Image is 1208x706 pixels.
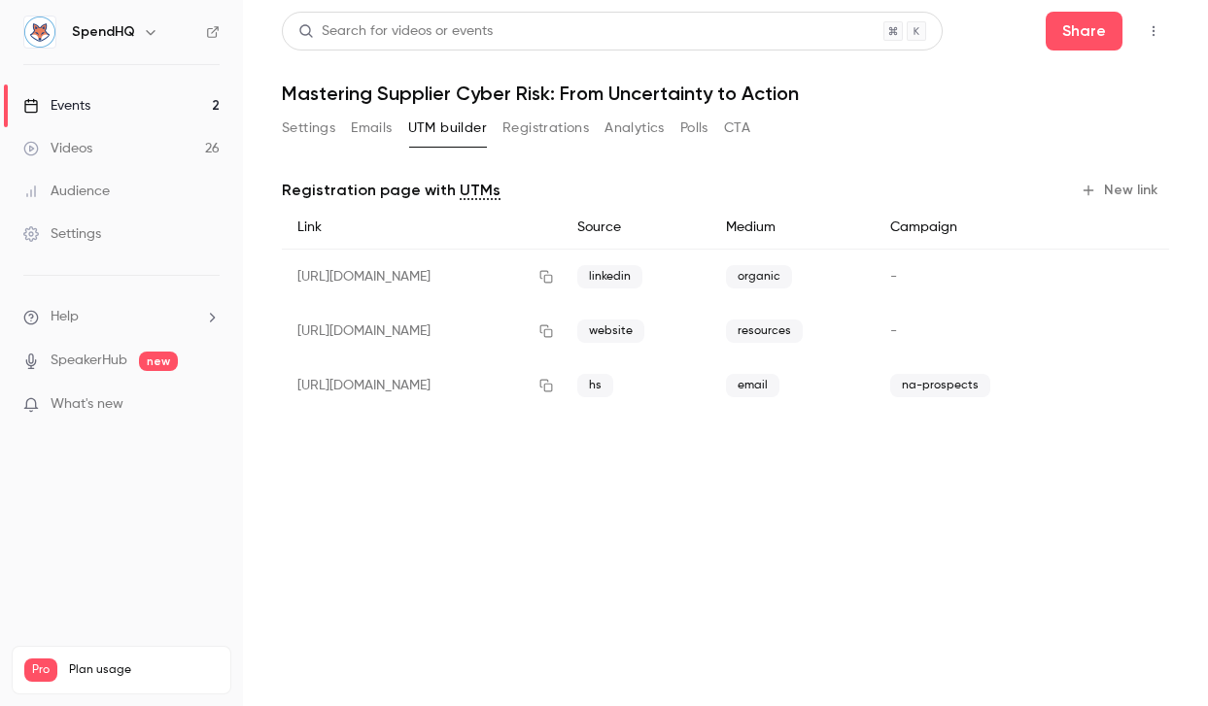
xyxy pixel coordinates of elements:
[890,374,990,397] span: na-prospects
[23,224,101,244] div: Settings
[196,396,220,414] iframe: Noticeable Trigger
[1073,175,1169,206] button: New link
[69,662,219,678] span: Plan usage
[24,658,57,682] span: Pro
[23,96,90,116] div: Events
[726,319,803,343] span: resources
[24,17,55,48] img: SpendHQ
[282,358,562,413] div: [URL][DOMAIN_NAME]
[51,307,79,327] span: Help
[408,113,487,144] button: UTM builder
[710,206,875,250] div: Medium
[562,206,711,250] div: Source
[282,304,562,358] div: [URL][DOMAIN_NAME]
[23,139,92,158] div: Videos
[724,113,750,144] button: CTA
[875,206,1074,250] div: Campaign
[72,22,135,42] h6: SpendHQ
[139,352,178,371] span: new
[890,270,897,284] span: -
[577,374,613,397] span: hs
[23,182,110,201] div: Audience
[890,324,897,338] span: -
[726,374,779,397] span: email
[577,319,644,343] span: website
[726,265,792,288] span: organic
[502,113,589,144] button: Registrations
[680,113,708,144] button: Polls
[282,250,562,305] div: [URL][DOMAIN_NAME]
[282,206,562,250] div: Link
[282,179,500,202] p: Registration page with
[282,113,335,144] button: Settings
[604,113,665,144] button: Analytics
[51,351,127,371] a: SpeakerHub
[298,21,493,42] div: Search for videos or events
[460,179,500,202] a: UTMs
[51,394,123,415] span: What's new
[577,265,642,288] span: linkedin
[351,113,392,144] button: Emails
[282,82,1169,105] h1: Mastering Supplier Cyber Risk: From Uncertainty to Action
[23,307,220,327] li: help-dropdown-opener
[1046,12,1122,50] button: Share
